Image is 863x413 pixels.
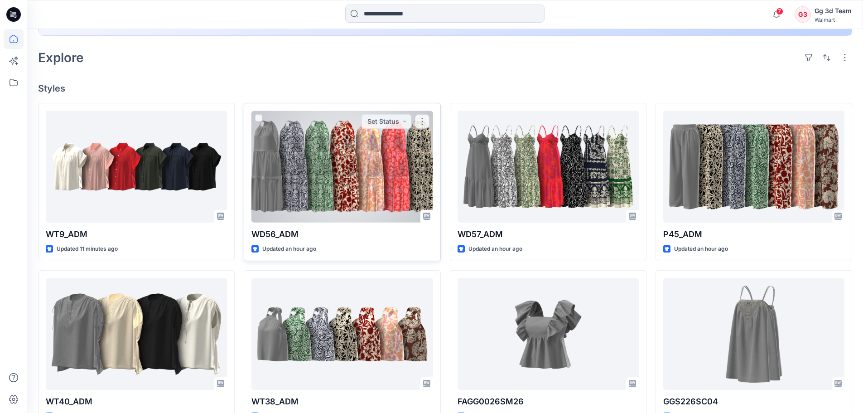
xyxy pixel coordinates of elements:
p: Updated an hour ago [468,244,522,254]
a: WD56_ADM [251,111,433,223]
p: WD56_ADM [251,228,433,241]
div: Walmart [815,16,852,23]
a: WD57_ADM [458,111,639,223]
p: P45_ADM [663,228,844,241]
a: P45_ADM [663,111,844,223]
p: Updated an hour ago [674,244,728,254]
p: WT38_ADM [251,395,433,408]
a: WT40_ADM [46,278,227,390]
span: 7 [776,8,783,15]
div: Gg 3d Team [815,5,852,16]
h4: Styles [38,83,852,94]
p: WT40_ADM [46,395,227,408]
p: GGS226SC04 [663,395,844,408]
a: GGS226SC04 [663,278,844,390]
a: FAGG0026SM26 [458,278,639,390]
a: WT9_ADM [46,111,227,223]
h2: Explore [38,50,84,65]
p: WT9_ADM [46,228,227,241]
p: WD57_ADM [458,228,639,241]
a: WT38_ADM [251,278,433,390]
p: Updated an hour ago [262,244,316,254]
div: G3 [795,6,811,23]
p: FAGG0026SM26 [458,395,639,408]
p: Updated 11 minutes ago [57,244,118,254]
